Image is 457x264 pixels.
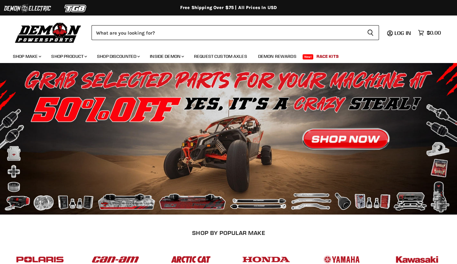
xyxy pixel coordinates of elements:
[3,2,52,15] img: Demon Electric Logo 2
[427,30,441,36] span: $0.00
[8,50,45,63] a: Shop Make
[253,50,301,63] a: Demon Rewards
[189,50,252,63] a: Request Custom Axles
[92,25,379,40] form: Product
[8,229,449,236] h2: SHOP BY POPULAR MAKE
[52,2,100,15] img: TGB Logo 2
[92,50,144,63] a: Shop Discounted
[312,50,344,63] a: Race Kits
[46,50,91,63] a: Shop Product
[392,30,415,36] a: Log in
[362,25,379,40] button: Search
[13,21,83,44] img: Demon Powersports
[145,50,188,63] a: Inside Demon
[394,30,411,36] span: Log in
[8,47,439,63] ul: Main menu
[415,28,444,37] a: $0.00
[303,54,314,59] span: New!
[92,25,362,40] input: Search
